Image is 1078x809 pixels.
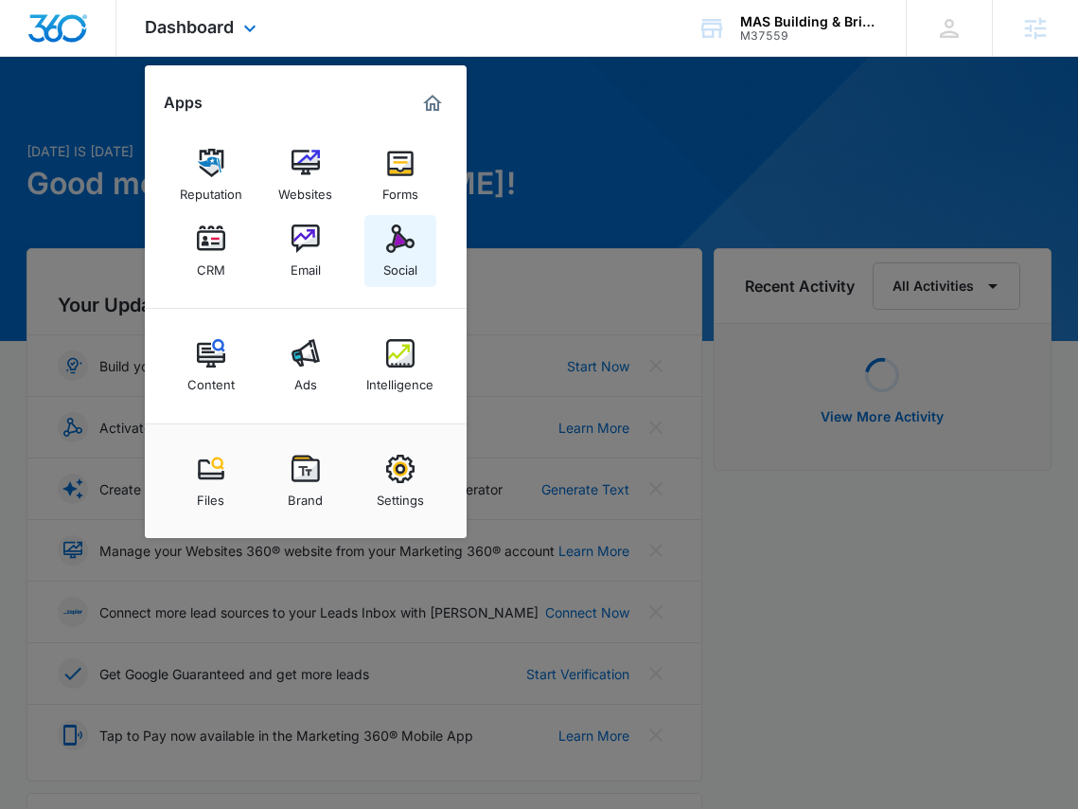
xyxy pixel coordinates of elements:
[377,483,424,508] div: Settings
[270,215,342,287] a: Email
[382,177,418,202] div: Forms
[740,29,878,43] div: account id
[364,215,436,287] a: Social
[164,94,203,112] h2: Apps
[366,368,433,392] div: Intelligence
[187,368,235,392] div: Content
[364,139,436,211] a: Forms
[270,445,342,517] a: Brand
[197,483,224,508] div: Files
[294,368,317,392] div: Ads
[175,215,247,287] a: CRM
[175,445,247,517] a: Files
[364,330,436,402] a: Intelligence
[364,445,436,517] a: Settings
[270,330,342,402] a: Ads
[417,88,448,118] a: Marketing 360® Dashboard
[288,483,323,508] div: Brand
[383,253,417,278] div: Social
[145,17,234,37] span: Dashboard
[291,253,321,278] div: Email
[180,177,242,202] div: Reputation
[175,330,247,402] a: Content
[278,177,332,202] div: Websites
[175,139,247,211] a: Reputation
[740,14,878,29] div: account name
[270,139,342,211] a: Websites
[197,253,225,278] div: CRM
